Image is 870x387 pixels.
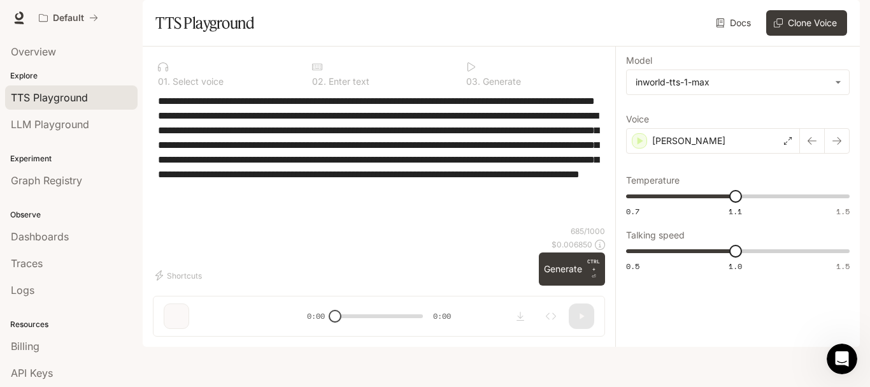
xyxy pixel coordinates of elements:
h1: TTS Playground [155,10,254,36]
div: inworld-tts-1-max [636,76,829,89]
p: CTRL + [587,258,600,273]
span: 1.1 [729,206,742,217]
p: Talking speed [626,231,685,240]
button: GenerateCTRL +⏎ [539,252,605,286]
p: 0 3 . [466,77,480,86]
p: Temperature [626,176,680,185]
span: 1.0 [729,261,742,272]
p: ⏎ [587,258,600,281]
p: Generate [480,77,521,86]
span: 0.7 [626,206,639,217]
button: Clone Voice [766,10,847,36]
p: Default [53,13,84,24]
p: Select voice [170,77,224,86]
iframe: Intercom live chat [827,344,857,374]
p: Model [626,56,652,65]
p: Enter text [326,77,369,86]
span: 1.5 [836,261,850,272]
a: Docs [713,10,756,36]
button: Shortcuts [153,265,207,286]
button: All workspaces [33,5,104,31]
p: 0 1 . [158,77,170,86]
p: 0 2 . [312,77,326,86]
span: 0.5 [626,261,639,272]
p: [PERSON_NAME] [652,135,725,147]
p: Voice [626,115,649,124]
span: 1.5 [836,206,850,217]
div: inworld-tts-1-max [627,70,849,94]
